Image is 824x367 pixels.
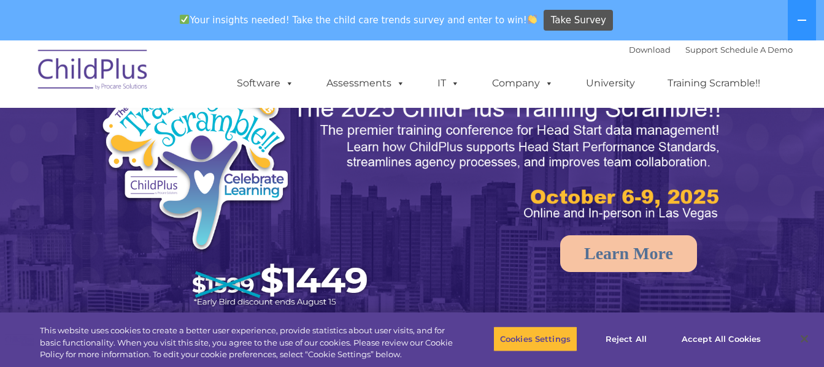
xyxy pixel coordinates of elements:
button: Close [791,325,818,352]
a: Download [629,45,671,55]
font: | [629,45,793,55]
div: This website uses cookies to create a better user experience, provide statistics about user visit... [40,325,453,361]
a: Company [480,71,566,96]
img: ✅ [180,15,189,24]
button: Accept All Cookies [675,326,768,352]
button: Reject All [588,326,664,352]
a: Schedule A Demo [720,45,793,55]
a: Software [225,71,306,96]
a: Take Survey [544,10,613,31]
span: Your insights needed! Take the child care trends survey and enter to win! [175,8,542,32]
a: IT [425,71,472,96]
span: Take Survey [551,10,606,31]
img: ChildPlus by Procare Solutions [32,41,155,102]
span: Phone number [171,131,223,140]
a: Support [685,45,718,55]
a: University [574,71,647,96]
img: 👏 [528,15,537,24]
button: Cookies Settings [493,326,577,352]
span: Last name [171,81,208,90]
a: Assessments [314,71,417,96]
a: Training Scramble!! [655,71,772,96]
a: Learn More [560,235,697,272]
